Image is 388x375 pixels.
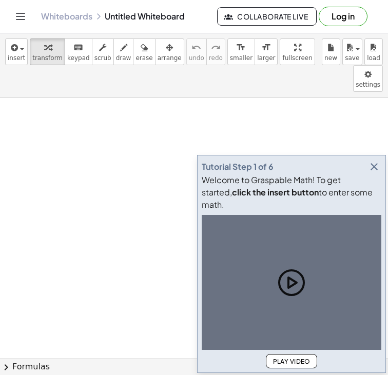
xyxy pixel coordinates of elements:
i: format_size [261,42,271,54]
span: keypad [67,54,90,62]
button: Play Video [266,354,317,368]
span: Play Video [273,358,311,365]
div: Welcome to Graspable Math! To get started, to enter some math. [202,174,381,211]
button: Toggle navigation [12,8,29,25]
button: save [342,38,362,65]
i: format_size [236,42,246,54]
i: undo [191,42,201,54]
span: transform [32,54,63,62]
button: undoundo [186,38,207,65]
i: redo [211,42,221,54]
button: arrange [155,38,184,65]
span: smaller [230,54,253,62]
button: format_sizesmaller [227,38,255,65]
button: transform [30,38,65,65]
div: Tutorial Step 1 of 6 [202,161,274,173]
i: keyboard [73,42,83,54]
span: settings [356,81,380,88]
button: Log in [319,7,367,26]
span: fullscreen [282,54,312,62]
span: insert [8,54,25,62]
button: settings [353,65,383,92]
span: larger [257,54,275,62]
button: erase [133,38,155,65]
span: load [367,54,380,62]
button: insert [5,38,28,65]
span: redo [209,54,223,62]
span: draw [116,54,131,62]
button: new [322,38,340,65]
button: redoredo [206,38,225,65]
span: undo [189,54,204,62]
span: new [324,54,337,62]
b: click the insert button [232,187,319,198]
span: arrange [158,54,182,62]
span: scrub [94,54,111,62]
span: erase [135,54,152,62]
button: Collaborate Live [217,7,317,26]
button: keyboardkeypad [65,38,92,65]
button: scrub [92,38,114,65]
button: format_sizelarger [255,38,278,65]
button: fullscreen [280,38,315,65]
a: Whiteboards [41,11,92,22]
span: save [345,54,359,62]
button: draw [113,38,134,65]
button: load [364,38,383,65]
span: Collaborate Live [226,12,308,21]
